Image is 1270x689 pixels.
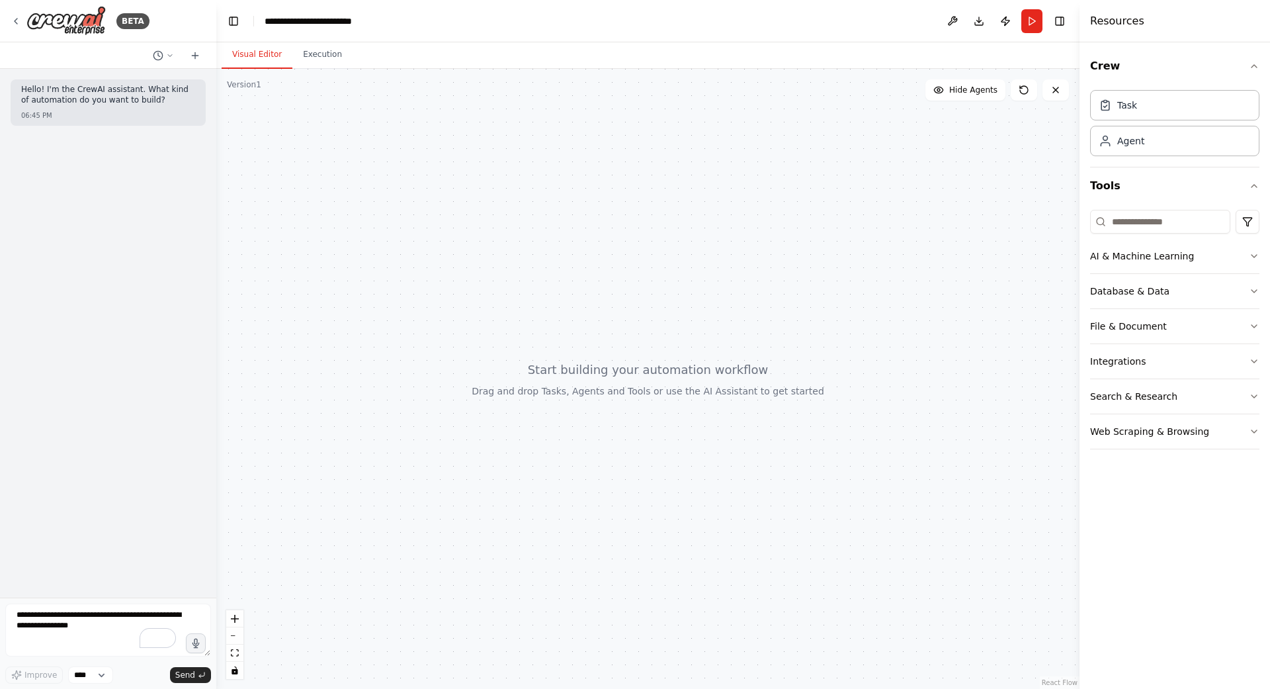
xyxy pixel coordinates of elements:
button: toggle interactivity [226,662,243,679]
div: Task [1117,99,1137,112]
button: Click to speak your automation idea [186,633,206,653]
div: Search & Research [1090,390,1177,403]
p: Hello! I'm the CrewAI assistant. What kind of automation do you want to build? [21,85,195,105]
div: Database & Data [1090,285,1169,298]
div: 06:45 PM [21,111,195,120]
div: Crew [1090,85,1259,167]
span: Hide Agents [949,85,997,95]
button: Database & Data [1090,274,1259,308]
button: AI & Machine Learning [1090,239,1259,273]
button: Hide left sidebar [224,12,243,30]
div: Tools [1090,205,1259,460]
button: Integrations [1090,344,1259,379]
button: Execution [292,41,353,69]
button: Visual Editor [222,41,292,69]
span: Send [175,670,195,680]
button: Hide Agents [925,79,1005,101]
button: Search & Research [1090,379,1259,414]
button: Send [170,667,211,683]
button: Start a new chat [185,48,206,64]
div: AI & Machine Learning [1090,250,1194,263]
div: BETA [116,13,149,29]
button: Switch to previous chat [148,48,179,64]
button: File & Document [1090,309,1259,344]
img: Logo [26,6,106,36]
div: Version 1 [227,79,261,90]
div: Web Scraping & Browsing [1090,425,1209,438]
span: Improve [24,670,57,680]
button: Crew [1090,48,1259,85]
button: Hide right sidebar [1050,12,1069,30]
a: React Flow attribution [1042,679,1078,686]
button: Improve [5,666,63,684]
div: React Flow controls [226,610,243,679]
nav: breadcrumb [265,15,392,28]
button: fit view [226,645,243,662]
button: Web Scraping & Browsing [1090,414,1259,449]
button: Tools [1090,167,1259,205]
button: zoom in [226,610,243,627]
div: Integrations [1090,355,1146,368]
button: zoom out [226,627,243,645]
div: Agent [1117,134,1144,148]
div: File & Document [1090,320,1167,333]
textarea: To enrich screen reader interactions, please activate Accessibility in Grammarly extension settings [5,604,211,657]
h4: Resources [1090,13,1144,29]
